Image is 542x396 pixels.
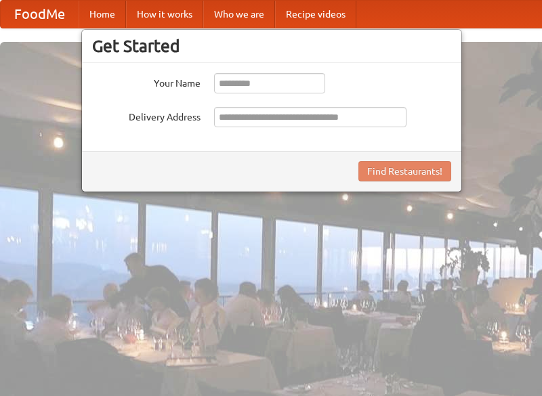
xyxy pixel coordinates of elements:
a: Home [79,1,126,28]
h3: Get Started [92,36,451,56]
label: Your Name [92,73,201,90]
label: Delivery Address [92,107,201,124]
a: How it works [126,1,203,28]
a: FoodMe [1,1,79,28]
a: Recipe videos [275,1,356,28]
a: Who we are [203,1,275,28]
button: Find Restaurants! [358,161,451,181]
